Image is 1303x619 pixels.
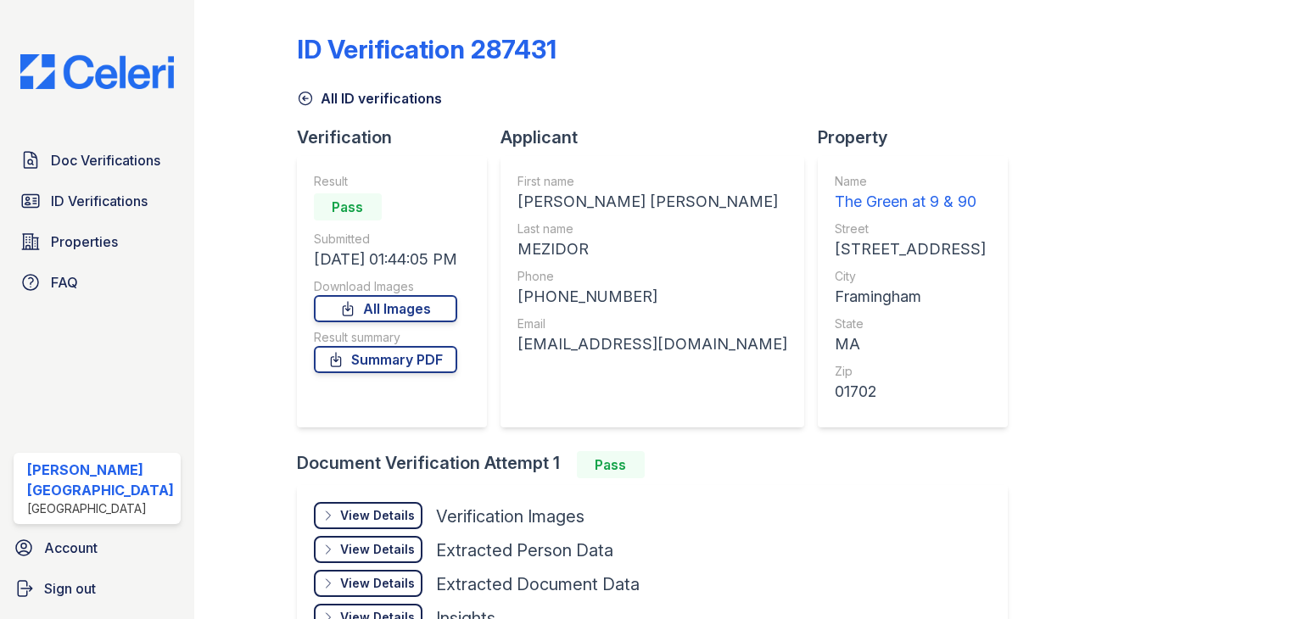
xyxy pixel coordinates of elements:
[517,332,787,356] div: [EMAIL_ADDRESS][DOMAIN_NAME]
[835,285,986,309] div: Framingham
[835,173,986,190] div: Name
[835,363,986,380] div: Zip
[314,346,457,373] a: Summary PDF
[297,34,556,64] div: ID Verification 287431
[517,285,787,309] div: [PHONE_NUMBER]
[818,125,1021,149] div: Property
[501,125,818,149] div: Applicant
[835,173,986,214] a: Name The Green at 9 & 90
[297,125,501,149] div: Verification
[7,531,187,565] a: Account
[14,265,181,299] a: FAQ
[517,237,787,261] div: MEZIDOR
[340,575,415,592] div: View Details
[314,173,457,190] div: Result
[51,191,148,211] span: ID Verifications
[51,150,160,170] span: Doc Verifications
[7,572,187,605] a: Sign out
[835,237,986,261] div: [STREET_ADDRESS]
[297,451,1021,478] div: Document Verification Attempt 1
[7,54,187,89] img: CE_Logo_Blue-a8612792a0a2168367f1c8372b55b34899dd931a85d93a1a3d3e32e68fde9ad4.png
[436,572,640,596] div: Extracted Document Data
[517,315,787,332] div: Email
[27,460,174,500] div: [PERSON_NAME][GEOGRAPHIC_DATA]
[44,578,96,599] span: Sign out
[577,451,645,478] div: Pass
[835,190,986,214] div: The Green at 9 & 90
[835,332,986,356] div: MA
[436,538,613,562] div: Extracted Person Data
[436,505,584,528] div: Verification Images
[314,329,457,346] div: Result summary
[27,500,174,517] div: [GEOGRAPHIC_DATA]
[314,295,457,322] a: All Images
[517,268,787,285] div: Phone
[835,380,986,404] div: 01702
[51,231,118,252] span: Properties
[51,272,78,293] span: FAQ
[340,541,415,558] div: View Details
[314,248,457,271] div: [DATE] 01:44:05 PM
[14,184,181,218] a: ID Verifications
[14,143,181,177] a: Doc Verifications
[835,220,986,237] div: Street
[1232,551,1286,602] iframe: chat widget
[14,225,181,259] a: Properties
[517,190,787,214] div: [PERSON_NAME] [PERSON_NAME]
[517,173,787,190] div: First name
[517,220,787,237] div: Last name
[314,193,382,220] div: Pass
[314,278,457,295] div: Download Images
[44,538,98,558] span: Account
[297,88,442,109] a: All ID verifications
[835,315,986,332] div: State
[314,231,457,248] div: Submitted
[340,507,415,524] div: View Details
[835,268,986,285] div: City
